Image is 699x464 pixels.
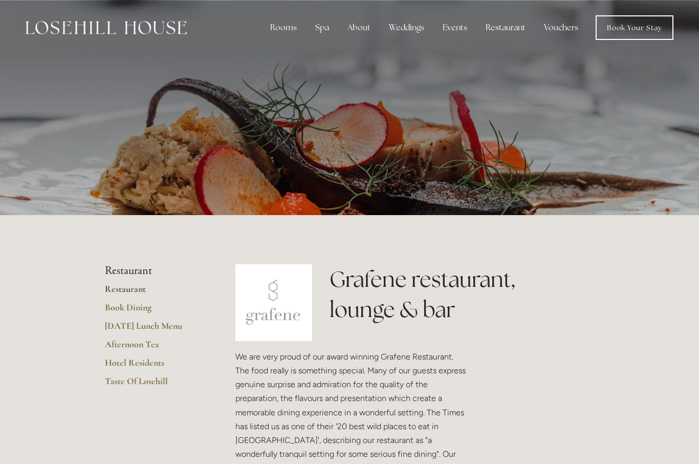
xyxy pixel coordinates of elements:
div: About [339,17,379,38]
a: Book Dining [105,302,203,320]
img: grafene.jpg [235,264,312,341]
a: Taste Of Losehill [105,375,203,394]
div: Events [434,17,475,38]
h1: Grafene restaurant, lounge & bar [330,264,594,325]
a: Restaurant [105,283,203,302]
div: Rooms [262,17,305,38]
img: Losehill House [26,21,187,34]
li: Restaurant [105,264,203,278]
a: Hotel Residents [105,357,203,375]
a: Book Your Stay [596,15,673,40]
a: [DATE] Lunch Menu [105,320,203,339]
div: Restaurant [477,17,534,38]
a: Vouchers [536,17,586,38]
a: Afternoon Tea [105,339,203,357]
div: Spa [307,17,337,38]
div: Weddings [381,17,432,38]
